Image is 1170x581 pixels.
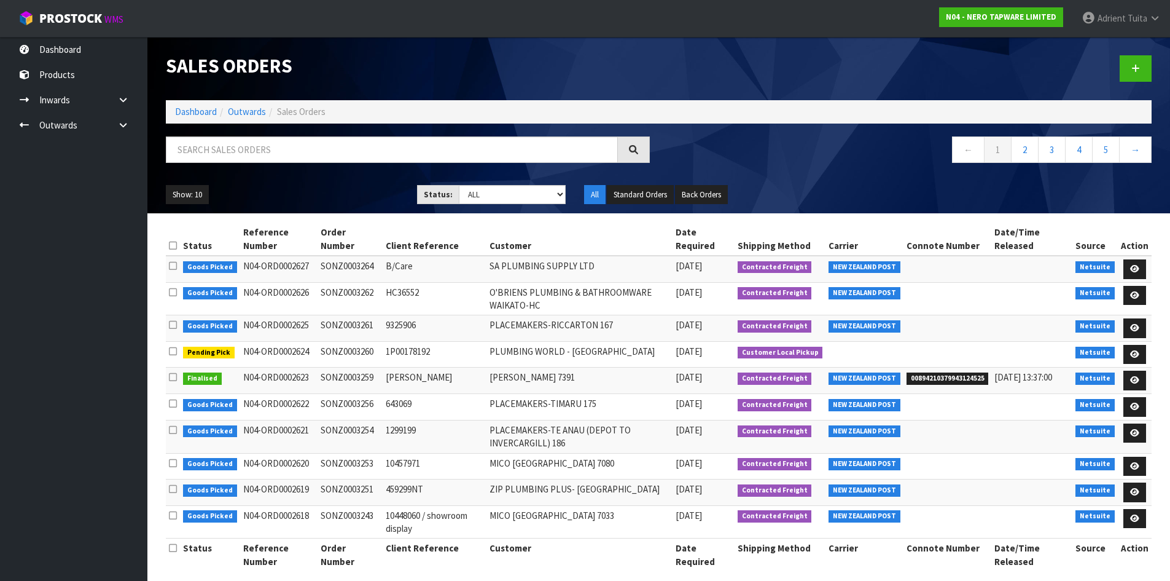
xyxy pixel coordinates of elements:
span: Contracted Freight [738,425,812,438]
td: SONZ0003259 [318,368,382,394]
th: Shipping Method [735,539,826,571]
td: N04-ORD0002618 [240,505,318,539]
span: [DATE] [676,346,702,357]
a: 2 [1011,136,1039,163]
th: Reference Number [240,539,318,571]
span: [DATE] [676,483,702,495]
span: Goods Picked [183,287,237,299]
td: N04-ORD0002622 [240,394,318,421]
small: WMS [104,14,123,25]
th: Date Required [673,223,735,256]
a: 1 [984,136,1012,163]
td: [PERSON_NAME] [383,368,486,394]
span: Contracted Freight [738,458,812,470]
a: Outwards [228,106,266,117]
th: Customer [486,539,673,571]
a: N04 - NERO TAPWARE LIMITED [939,7,1063,27]
button: All [584,185,606,205]
a: Dashboard [175,106,217,117]
td: 643069 [383,394,486,421]
strong: N04 - NERO TAPWARE LIMITED [946,12,1056,22]
th: Reference Number [240,223,318,256]
th: Order Number [318,539,382,571]
td: SONZ0003253 [318,453,382,480]
td: 1P00178192 [383,341,486,368]
span: [DATE] [676,510,702,521]
th: Client Reference [383,223,486,256]
span: NEW ZEALAND POST [829,510,900,523]
span: Goods Picked [183,399,237,411]
th: Date Required [673,539,735,571]
span: NEW ZEALAND POST [829,287,900,299]
th: Order Number [318,223,382,256]
span: [DATE] [676,424,702,436]
td: N04-ORD0002623 [240,368,318,394]
td: MICO [GEOGRAPHIC_DATA] 7080 [486,453,673,480]
span: NEW ZEALAND POST [829,399,900,411]
th: Connote Number [903,223,992,256]
span: Netsuite [1075,484,1115,497]
td: ZIP PLUMBING PLUS- [GEOGRAPHIC_DATA] [486,480,673,506]
td: N04-ORD0002626 [240,282,318,315]
th: Date/Time Released [991,223,1072,256]
th: Carrier [825,539,903,571]
td: SONZ0003243 [318,505,382,539]
span: Netsuite [1075,320,1115,333]
button: Standard Orders [607,185,674,205]
span: [DATE] [676,287,702,298]
input: Search sales orders [166,136,618,163]
span: Customer Local Pickup [738,347,823,359]
td: 1299199 [383,420,486,453]
td: PLUMBING WORLD - [GEOGRAPHIC_DATA] [486,341,673,368]
th: Client Reference [383,539,486,571]
td: SONZ0003264 [318,256,382,282]
button: Back Orders [675,185,728,205]
span: Netsuite [1075,261,1115,274]
td: SONZ0003254 [318,420,382,453]
td: SONZ0003261 [318,315,382,342]
h1: Sales Orders [166,55,650,76]
span: [DATE] [676,371,702,383]
span: Pending Pick [183,347,235,359]
span: Contracted Freight [738,484,812,497]
th: Action [1118,223,1152,256]
th: Carrier [825,223,903,256]
span: Goods Picked [183,320,237,333]
span: Goods Picked [183,484,237,497]
span: Tuita [1128,12,1147,24]
span: Netsuite [1075,399,1115,411]
th: Action [1118,539,1152,571]
th: Customer [486,223,673,256]
span: Goods Picked [183,261,237,274]
th: Source [1072,223,1118,256]
span: [DATE] [676,457,702,469]
td: PLACEMAKERS-RICCARTON 167 [486,315,673,342]
td: 10457971 [383,453,486,480]
span: [DATE] [676,260,702,272]
span: [DATE] [676,398,702,409]
span: Contracted Freight [738,399,812,411]
th: Source [1072,539,1118,571]
td: N04-ORD0002627 [240,256,318,282]
th: Connote Number [903,539,992,571]
td: N04-ORD0002620 [240,453,318,480]
td: 459299NT [383,480,486,506]
td: 9325906 [383,315,486,342]
span: Goods Picked [183,510,237,523]
td: SONZ0003260 [318,341,382,368]
td: B/Care [383,256,486,282]
td: N04-ORD0002624 [240,341,318,368]
span: Contracted Freight [738,287,812,299]
span: Netsuite [1075,510,1115,523]
th: Status [180,223,240,256]
span: NEW ZEALAND POST [829,261,900,274]
td: SONZ0003256 [318,394,382,421]
td: MICO [GEOGRAPHIC_DATA] 7033 [486,505,673,539]
a: 4 [1065,136,1093,163]
th: Date/Time Released [991,539,1072,571]
td: N04-ORD0002621 [240,420,318,453]
span: Netsuite [1075,458,1115,470]
td: [PERSON_NAME] 7391 [486,368,673,394]
td: SA PLUMBING SUPPLY LTD [486,256,673,282]
span: Contracted Freight [738,261,812,274]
